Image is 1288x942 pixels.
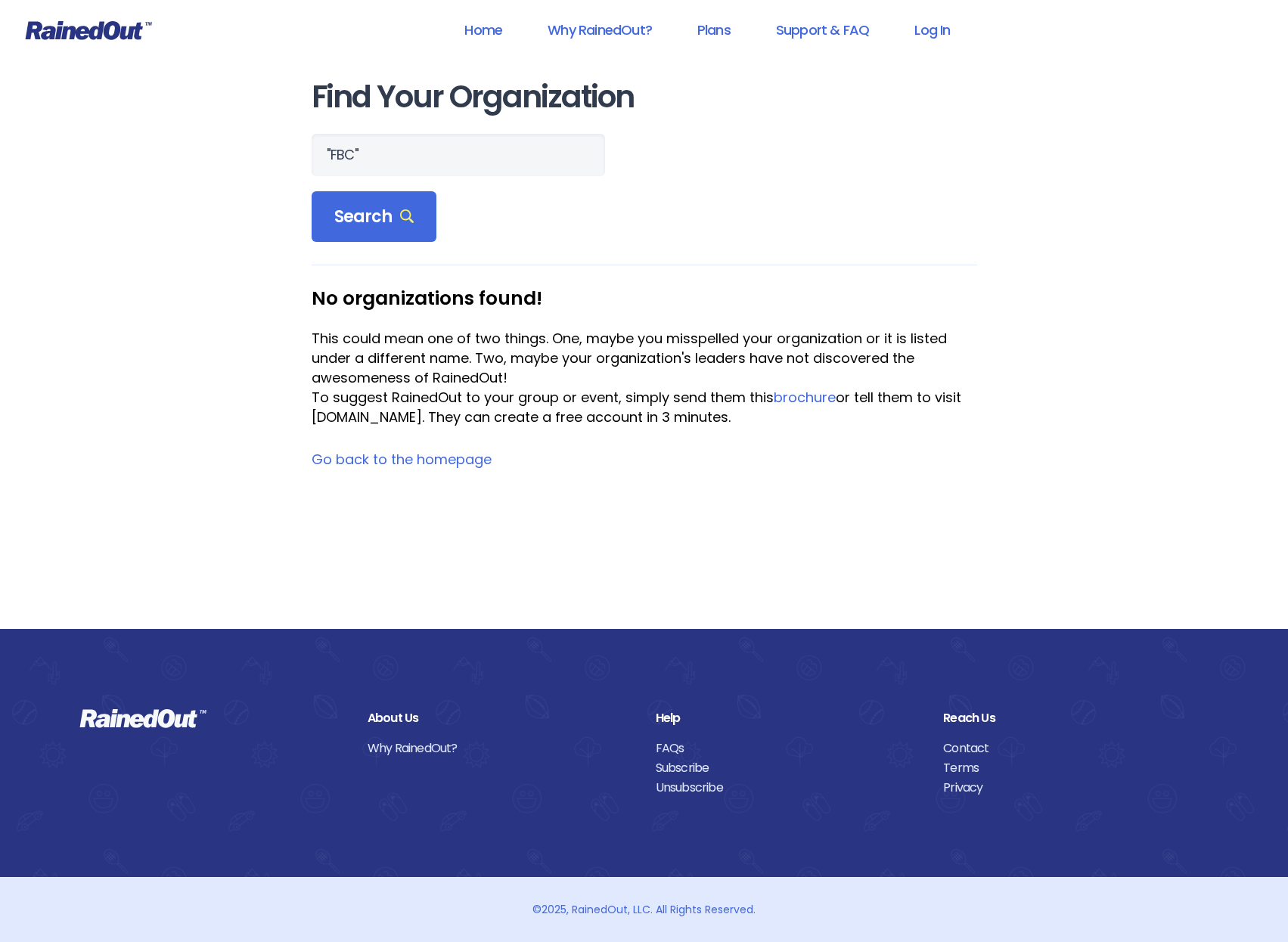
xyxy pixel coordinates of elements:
[312,80,977,114] h1: Find Your Organization
[312,288,977,308] h3: No organizations found!
[528,13,672,47] a: Why RainedOut?
[312,450,492,469] a: Go back to the homepage
[368,708,633,728] div: About Us
[656,758,921,778] a: Subscribe
[656,708,921,728] div: Help
[312,191,437,243] div: Search
[656,739,921,758] a: FAQs
[312,329,977,388] div: This could mean one of two things. One, maybe you misspelled your organization or it is listed un...
[678,13,750,47] a: Plans
[943,778,1209,798] a: Privacy
[656,778,921,798] a: Unsubscribe
[312,388,977,427] div: To suggest RainedOut to your group or event, simply send them this or tell them to visit [DOMAIN_...
[756,13,889,47] a: Support & FAQ
[312,134,605,176] input: Search Orgs…
[334,206,414,228] span: Search
[943,708,1209,728] div: Reach Us
[774,388,836,407] a: brochure
[943,739,1209,758] a: Contact
[445,13,522,47] a: Home
[895,13,970,47] a: Log In
[368,739,633,758] a: Why RainedOut?
[943,758,1209,778] a: Terms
